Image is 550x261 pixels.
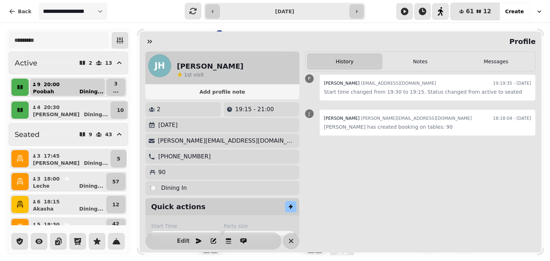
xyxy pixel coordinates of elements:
time: 19:19:35 - [DATE] [493,79,531,88]
p: 9 [89,132,92,137]
p: 20:30 [44,104,60,111]
span: Add profile note [154,89,291,94]
span: st [187,72,193,78]
p: 9 [37,81,41,88]
p: 4 [37,104,41,111]
label: Start Time [151,222,221,230]
p: [PERSON_NAME] [33,111,79,118]
p: visit [184,71,204,78]
span: [PERSON_NAME] [324,81,360,86]
button: 518:30 [30,219,105,236]
button: 317:45[PERSON_NAME]Dining... [30,150,109,167]
span: Create [505,9,524,14]
p: Poobah [33,88,54,95]
p: Dining ... [79,88,103,95]
p: 18:15 [44,198,60,205]
label: Party size [224,222,294,230]
p: Leche [33,182,49,189]
button: 42 [106,219,125,236]
button: 618:15AkashaDining... [30,196,105,213]
p: 42 [112,220,119,227]
div: [PERSON_NAME][EMAIL_ADDRESS][DOMAIN_NAME] [324,114,472,123]
button: Seated943 [9,123,128,146]
span: Edit [179,238,188,244]
p: [PHONE_NUMBER] [158,152,211,161]
button: Edit [176,234,190,248]
span: 61 [466,9,474,14]
p: 43 [105,132,112,137]
p: 17:45 [44,152,60,159]
p: 6 [37,198,41,205]
p: Dining In [161,184,187,192]
button: 5 [111,150,126,167]
p: 13 [105,60,112,65]
p: Akasha [33,205,53,212]
button: 3... [106,79,125,96]
div: [EMAIL_ADDRESS][DOMAIN_NAME] [324,79,436,88]
p: 3 [37,175,41,182]
p: 2 [157,105,160,114]
p: [DATE] [158,121,178,129]
p: 90 [158,168,165,177]
span: J [309,112,310,116]
button: History [307,53,382,70]
p: Dining ... [84,159,108,167]
p: 5 [117,155,120,162]
h2: Profile [506,36,536,46]
p: 3 [113,80,119,87]
button: Active213 [9,51,128,74]
span: JH [154,61,165,70]
p: Dining ... [79,205,103,212]
p: [PERSON_NAME] has created booking on tables: 90 [324,123,531,131]
p: Start time changed from 19:30 to 19:15. Status changed from active to seated [324,88,531,96]
span: P [308,77,310,81]
button: 10 [111,102,130,119]
button: 318:00LecheDining... [30,173,105,190]
p: Dining ... [84,111,108,118]
p: 🍽️ [150,184,157,192]
p: 18:30 [44,221,60,228]
button: Notes [382,53,458,70]
p: [PERSON_NAME] [33,159,79,167]
h2: Seated [15,129,40,139]
button: Messages [458,53,534,70]
p: Dining ... [79,182,103,189]
p: 12 [112,201,119,208]
h2: [PERSON_NAME] [177,61,243,71]
p: 57 [112,178,119,185]
h2: Quick actions [151,202,206,212]
button: 920:00PoobahDining... [30,79,105,96]
button: Create [500,3,530,20]
p: ... [113,87,119,94]
button: 6112 [450,3,500,20]
button: 420:30[PERSON_NAME]Dining... [30,102,109,119]
span: [PERSON_NAME] [324,116,360,121]
button: Back [3,3,37,20]
p: 2 [89,60,92,65]
p: 10 [117,107,124,114]
span: 12 [483,9,491,14]
p: 20:00 [44,81,60,88]
span: Back [18,9,32,14]
button: 12 [106,196,125,213]
button: 57 [106,173,125,190]
span: 1 [184,72,187,78]
time: 18:18:04 - [DATE] [493,114,531,123]
p: [PERSON_NAME][EMAIL_ADDRESS][DOMAIN_NAME] [158,137,296,145]
h2: Active [15,58,37,68]
button: Add profile note [148,87,296,97]
p: 5 [37,221,41,228]
p: 18:00 [44,175,60,182]
p: 3 [37,152,41,159]
p: 19:15 - 21:00 [235,105,274,114]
